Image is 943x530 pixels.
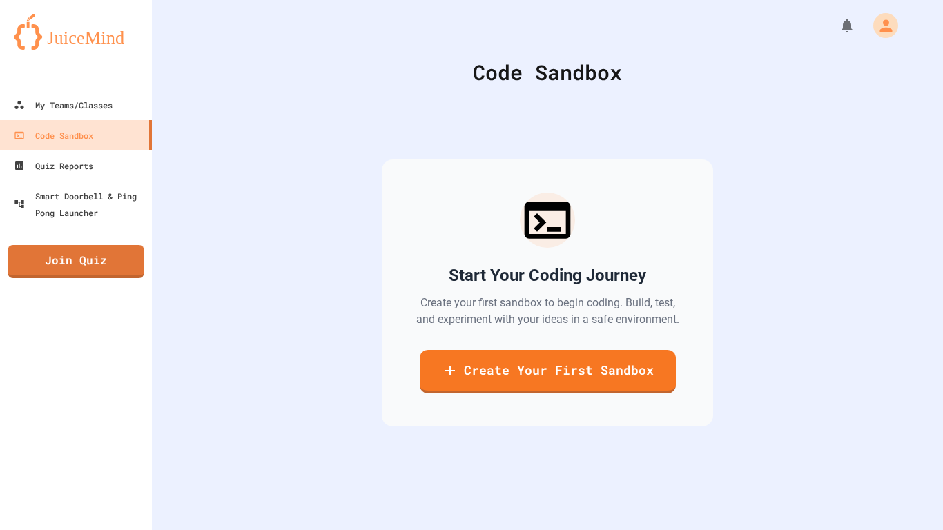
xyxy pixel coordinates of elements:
[449,264,646,286] h2: Start Your Coding Journey
[14,127,93,144] div: Code Sandbox
[415,295,680,328] p: Create your first sandbox to begin coding. Build, test, and experiment with your ideas in a safe ...
[186,57,908,88] div: Code Sandbox
[420,350,676,393] a: Create Your First Sandbox
[14,97,113,113] div: My Teams/Classes
[859,10,902,41] div: My Account
[14,188,146,221] div: Smart Doorbell & Ping Pong Launcher
[14,14,138,50] img: logo-orange.svg
[813,14,859,37] div: My Notifications
[14,157,93,174] div: Quiz Reports
[8,245,144,278] a: Join Quiz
